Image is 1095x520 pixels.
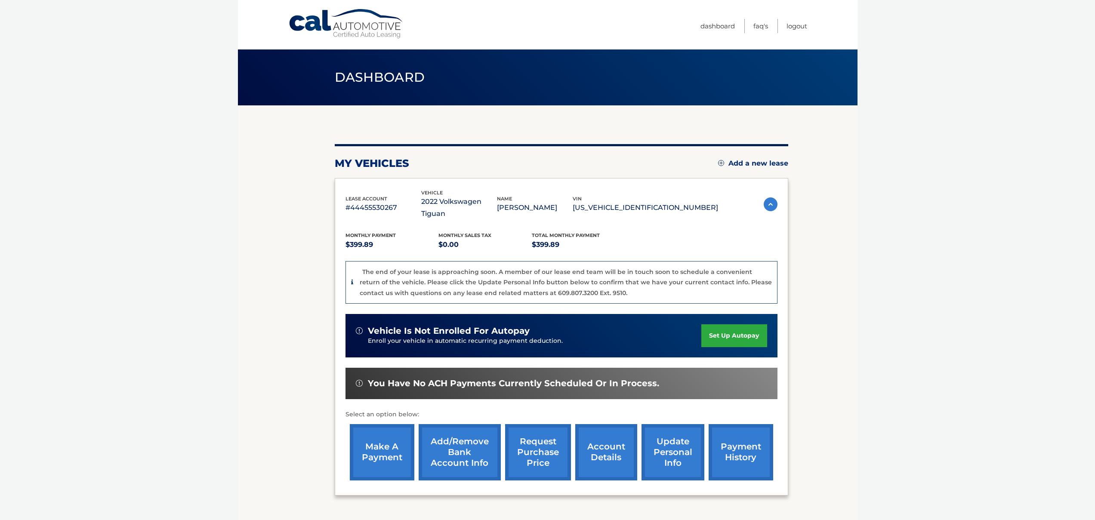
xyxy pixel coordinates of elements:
[787,19,807,33] a: Logout
[718,160,724,166] img: add.svg
[350,424,414,480] a: make a payment
[345,239,439,251] p: $399.89
[718,159,788,168] a: Add a new lease
[573,196,582,202] span: vin
[368,326,530,336] span: vehicle is not enrolled for autopay
[575,424,637,480] a: account details
[438,239,532,251] p: $0.00
[335,157,409,170] h2: my vehicles
[368,336,702,346] p: Enroll your vehicle in automatic recurring payment deduction.
[497,196,512,202] span: name
[421,190,443,196] span: vehicle
[764,197,777,211] img: accordion-active.svg
[288,9,404,39] a: Cal Automotive
[335,69,425,85] span: Dashboard
[642,424,704,480] a: update personal info
[421,196,497,220] p: 2022 Volkswagen Tiguan
[753,19,768,33] a: FAQ's
[360,268,772,297] p: The end of your lease is approaching soon. A member of our lease end team will be in touch soon t...
[345,202,421,214] p: #44455530267
[345,409,777,420] p: Select an option below:
[709,424,773,480] a: payment history
[532,239,625,251] p: $399.89
[497,202,573,214] p: [PERSON_NAME]
[356,380,363,387] img: alert-white.svg
[419,424,501,480] a: Add/Remove bank account info
[505,424,571,480] a: request purchase price
[345,196,387,202] span: lease account
[532,232,600,238] span: Total Monthly Payment
[438,232,491,238] span: Monthly sales Tax
[700,19,735,33] a: Dashboard
[573,202,718,214] p: [US_VEHICLE_IDENTIFICATION_NUMBER]
[356,327,363,334] img: alert-white.svg
[368,378,659,389] span: You have no ACH payments currently scheduled or in process.
[701,324,767,347] a: set up autopay
[345,232,396,238] span: Monthly Payment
